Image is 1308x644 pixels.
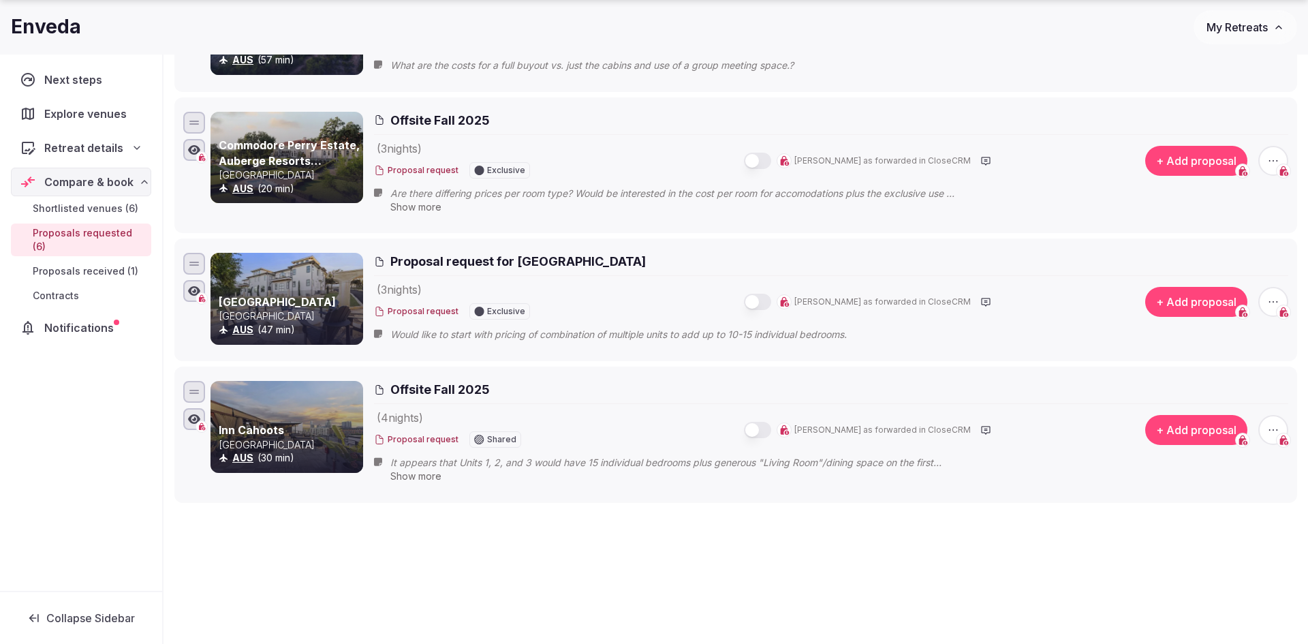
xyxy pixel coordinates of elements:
[794,155,971,167] span: [PERSON_NAME] as forwarded in CloseCRM
[219,168,360,182] p: [GEOGRAPHIC_DATA]
[11,603,151,633] button: Collapse Sidebar
[1145,287,1247,317] button: + Add proposal
[44,140,123,156] span: Retreat details
[219,423,284,437] a: Inn Cahoots
[232,54,253,65] a: AUS
[1145,415,1247,445] button: + Add proposal
[794,296,971,308] span: [PERSON_NAME] as forwarded in CloseCRM
[46,611,135,625] span: Collapse Sidebar
[374,306,458,318] button: Proposal request
[219,438,360,452] p: [GEOGRAPHIC_DATA]
[390,112,490,129] span: Offsite Fall 2025
[390,187,984,200] span: Are there differing prices per room type? Would be interested in the cost per room for accomodati...
[33,226,146,254] span: Proposals requested (6)
[390,328,874,341] span: Would like to start with pricing of combination of multiple units to add up to 10-15 individual b...
[1145,146,1247,176] button: + Add proposal
[232,451,253,465] button: AUS
[11,14,81,40] h1: Enveda
[11,224,151,256] a: Proposals requested (6)
[11,313,151,342] a: Notifications
[487,435,516,444] span: Shared
[390,253,646,270] span: Proposal request for [GEOGRAPHIC_DATA]
[232,323,253,337] button: AUS
[487,307,525,316] span: Exclusive
[390,456,984,470] span: It appears that Units 1, 2, and 3 would have 15 individual bedrooms plus generous "Living Room"/d...
[33,202,138,215] span: Shortlisted venues (6)
[232,324,253,335] a: AUS
[390,201,441,213] span: Show more
[219,53,360,67] div: (57 min)
[219,295,336,309] a: [GEOGRAPHIC_DATA]
[1194,10,1297,44] button: My Retreats
[33,264,138,278] span: Proposals received (1)
[232,182,253,196] button: AUS
[219,451,360,465] div: (30 min)
[390,470,441,482] span: Show more
[219,182,360,196] div: (20 min)
[44,174,134,190] span: Compare & book
[390,381,490,398] span: Offsite Fall 2025
[219,138,360,183] a: Commodore Perry Estate, Auberge Resorts Collection
[11,65,151,94] a: Next steps
[11,262,151,281] a: Proposals received (1)
[390,59,821,72] span: What are the costs for a full buyout vs. just the cabins and use of a group meeting space.?
[794,425,971,436] span: [PERSON_NAME] as forwarded in CloseCRM
[11,286,151,305] a: Contracts
[11,99,151,128] a: Explore venues
[232,452,253,463] a: AUS
[1206,20,1268,34] span: My Retreats
[377,283,422,296] span: ( 3 night s )
[33,289,79,303] span: Contracts
[44,72,108,88] span: Next steps
[44,320,119,336] span: Notifications
[377,411,423,425] span: ( 4 night s )
[374,434,458,446] button: Proposal request
[232,183,253,194] a: AUS
[232,53,253,67] button: AUS
[377,142,422,155] span: ( 3 night s )
[219,309,360,323] p: [GEOGRAPHIC_DATA]
[487,166,525,174] span: Exclusive
[44,106,132,122] span: Explore venues
[219,323,360,337] div: (47 min)
[374,165,458,177] button: Proposal request
[11,199,151,218] a: Shortlisted venues (6)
